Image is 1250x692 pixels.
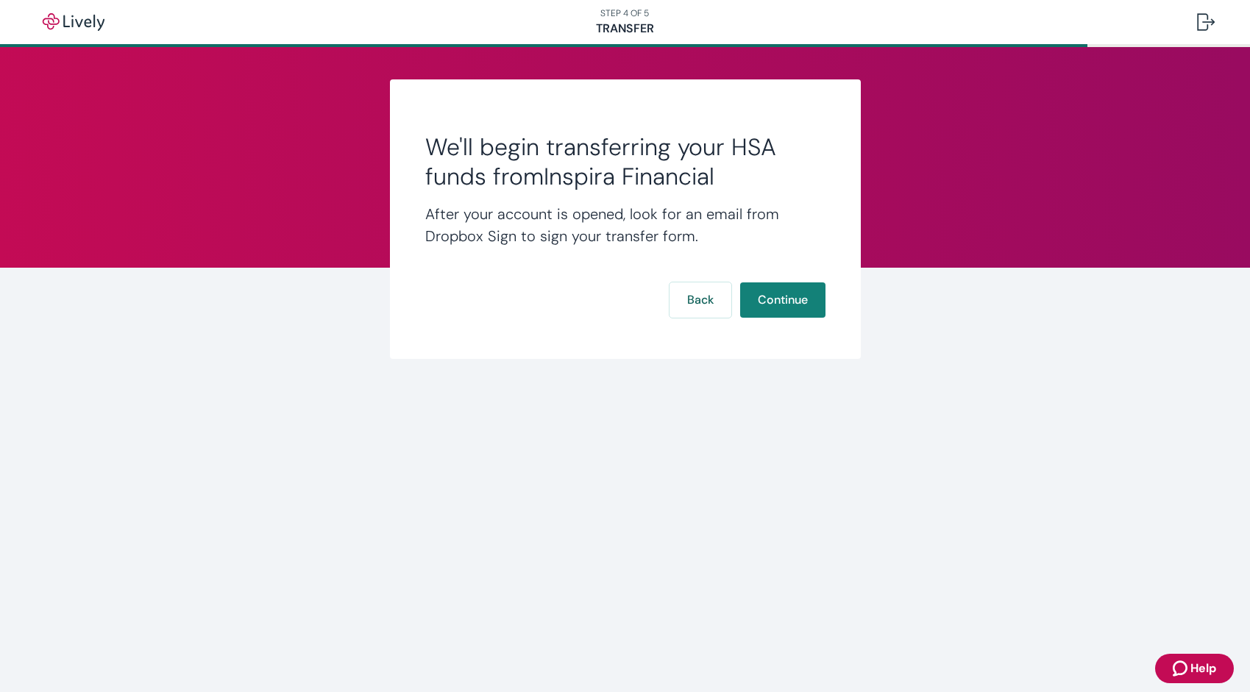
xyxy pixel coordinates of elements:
button: Zendesk support iconHelp [1155,654,1234,683]
img: Lively [32,13,115,31]
h2: We'll begin transferring your HSA funds from Inspira Financial [425,132,825,191]
svg: Zendesk support icon [1173,660,1190,677]
button: Back [670,282,731,318]
span: Help [1190,660,1216,677]
button: Log out [1185,4,1226,40]
button: Continue [740,282,825,318]
h4: After your account is opened, look for an email from Dropbox Sign to sign your transfer form. [425,203,825,247]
